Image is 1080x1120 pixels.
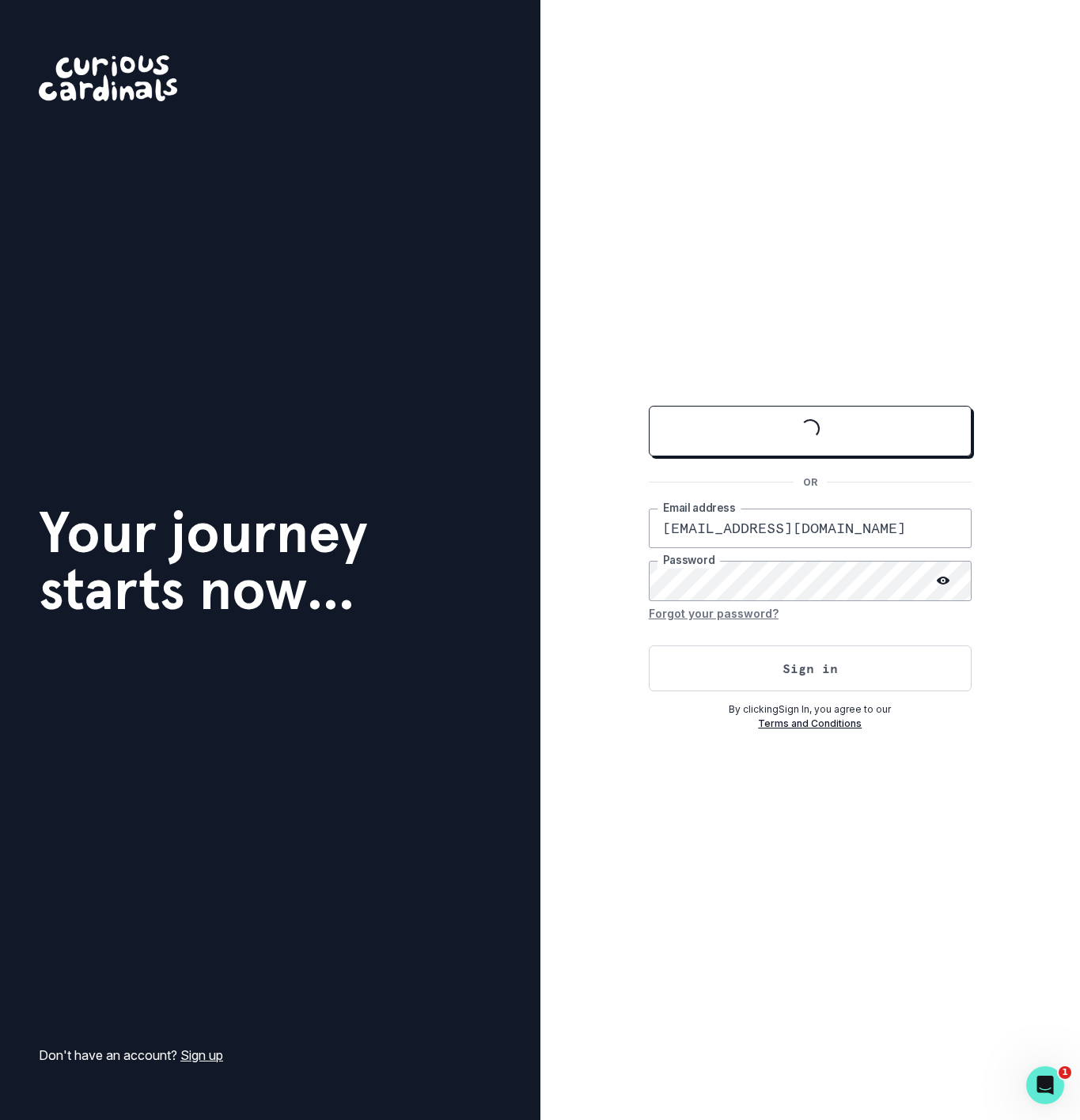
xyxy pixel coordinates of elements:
a: Sign up [180,1047,223,1063]
p: Don't have an account? [39,1046,223,1065]
a: Terms and Conditions [758,717,862,729]
iframe: Intercom live chat [1026,1066,1064,1104]
h1: Your journey starts now... [39,504,368,618]
p: OR [794,475,827,490]
button: Sign in [649,645,972,691]
span: 1 [1059,1066,1071,1079]
p: By clicking Sign In , you agree to our [649,702,972,717]
button: Sign in with Google (GSuite) [649,406,972,456]
button: Forgot your password? [649,601,779,626]
img: Curious Cardinals Logo [39,55,177,101]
